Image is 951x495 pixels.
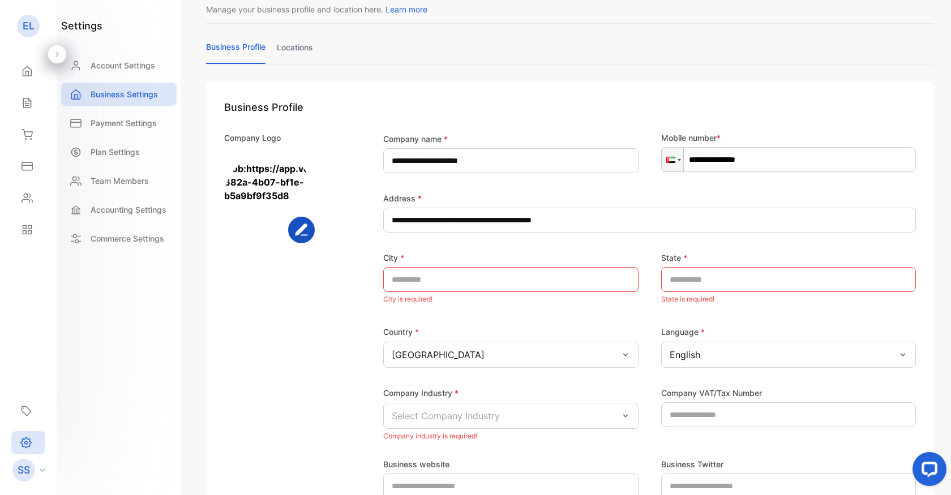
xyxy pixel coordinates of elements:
p: SS [18,463,30,477]
p: Company industry is required! [383,429,639,444]
p: City is required! [383,292,639,307]
a: locations [277,41,313,63]
label: State [661,252,687,264]
p: Company Logo [224,132,281,144]
div: United Arab Emirates: + 971 [662,148,683,171]
label: Business Twitter [661,458,723,470]
a: Plan Settings [61,140,177,163]
label: Company Industry [383,388,459,398]
p: Select Company Industry [392,409,500,423]
a: Accounting Settings [61,198,177,221]
a: business profile [206,41,265,64]
p: English [670,348,700,361]
p: Business Settings [91,88,158,100]
label: Address [383,192,422,204]
a: Commerce Settings [61,227,177,250]
p: Manage your business profile and location here. [206,3,934,15]
p: Payment Settings [91,117,157,129]
p: Commerce Settings [91,233,164,244]
p: Accounting Settings [91,204,166,216]
label: Company name [383,133,448,145]
label: Country [383,327,419,337]
p: State is required! [661,292,916,307]
a: Team Members [61,169,177,192]
a: Business Settings [61,83,177,106]
a: Payment Settings [61,111,177,135]
img: blob:https://app.vencru.com/e99dd848-682a-4b07-bf1e-b5a9bf9f35d8 [224,153,315,243]
p: Account Settings [91,59,155,71]
iframe: LiveChat chat widget [903,447,951,495]
a: Account Settings [61,54,177,77]
p: Mobile number [661,132,916,144]
label: Language [661,327,705,337]
label: Business website [383,458,449,470]
h1: settings [61,18,102,33]
p: EL [23,19,35,33]
h1: Business Profile [224,100,916,115]
span: Learn more [385,5,427,14]
p: Plan Settings [91,146,140,158]
label: Company VAT/Tax Number [661,387,762,399]
p: Team Members [91,175,149,187]
p: [GEOGRAPHIC_DATA] [392,348,485,361]
label: City [383,252,404,264]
